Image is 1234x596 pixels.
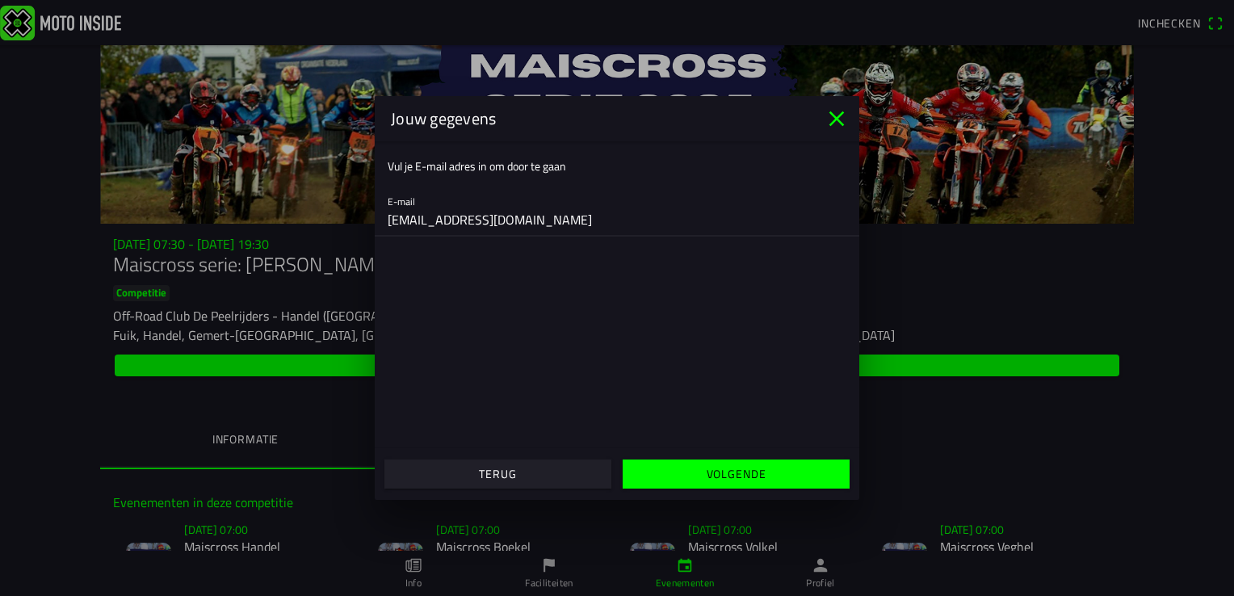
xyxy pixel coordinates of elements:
[384,460,611,489] ion-button: Terug
[375,107,824,131] ion-title: Jouw gegevens
[388,204,846,236] input: E-mail
[707,468,766,480] ion-text: Volgende
[824,106,850,132] ion-icon: close
[388,157,566,174] ion-label: Vul je E-mail adres in om door te gaan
